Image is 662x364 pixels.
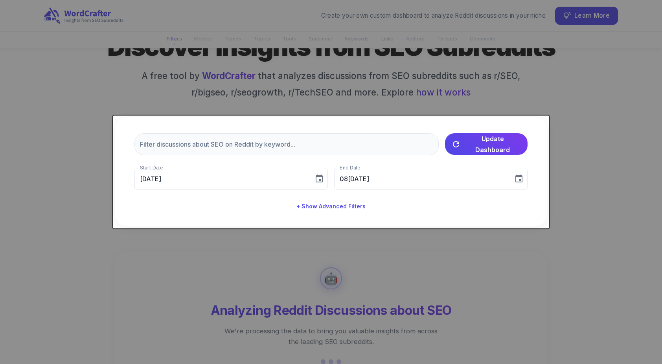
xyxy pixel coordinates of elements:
input: MM/DD/YYYY [334,168,508,190]
input: Filter discussions about SEO on Reddit by keyword... [134,133,439,155]
span: Update Dashboard [464,133,521,155]
button: Update Dashboard [445,133,528,155]
input: MM/DD/YYYY [134,168,308,190]
button: + Show Advanced Filters [293,199,369,214]
button: Choose date, selected date is Jul 19, 2025 [311,171,327,187]
label: Start Date [140,164,163,171]
label: End Date [340,164,360,171]
button: Choose date, selected date is Aug 18, 2025 [511,171,527,187]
